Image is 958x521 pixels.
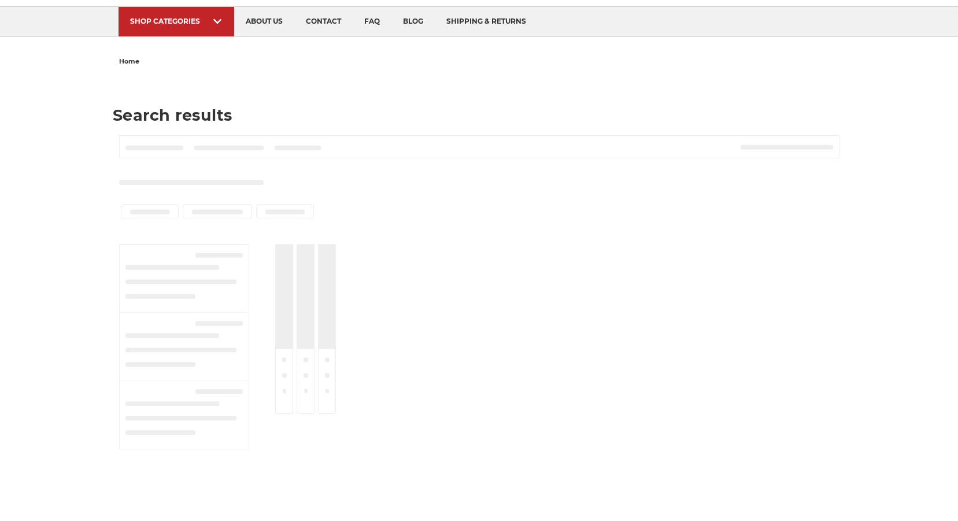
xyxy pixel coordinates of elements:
a: faq [353,7,391,36]
div: SHOP CATEGORIES [130,17,223,25]
a: blog [391,7,435,36]
h1: Search results [113,107,845,123]
a: about us [234,7,294,36]
span: home [119,57,139,65]
a: contact [294,7,353,36]
a: shipping & returns [435,7,538,36]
